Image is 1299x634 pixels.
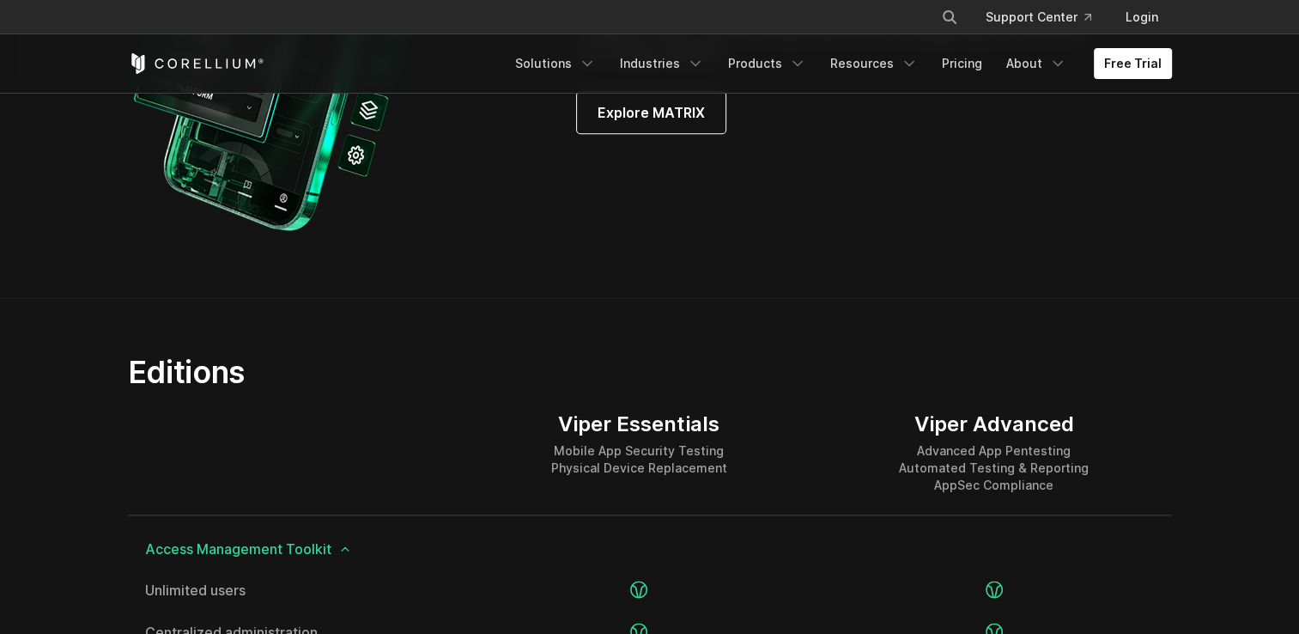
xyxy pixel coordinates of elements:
[996,48,1077,79] a: About
[934,2,965,33] button: Search
[551,411,727,437] div: Viper Essentials
[972,2,1105,33] a: Support Center
[145,583,445,597] a: Unlimited users
[899,411,1089,437] div: Viper Advanced
[932,48,992,79] a: Pricing
[128,53,264,74] a: Corellium Home
[899,442,1089,494] div: Advanced App Pentesting Automated Testing & Reporting AppSec Compliance
[1094,48,1172,79] a: Free Trial
[551,442,727,477] div: Mobile App Security Testing Physical Device Replacement
[718,48,816,79] a: Products
[505,48,1172,79] div: Navigation Menu
[577,92,725,133] a: Explore MATRIX
[128,353,812,391] h2: Editions
[505,48,606,79] a: Solutions
[920,2,1172,33] div: Navigation Menu
[820,48,928,79] a: Resources
[1112,2,1172,33] a: Login
[610,48,714,79] a: Industries
[145,542,1155,556] span: Access Management Toolkit
[598,102,705,123] span: Explore MATRIX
